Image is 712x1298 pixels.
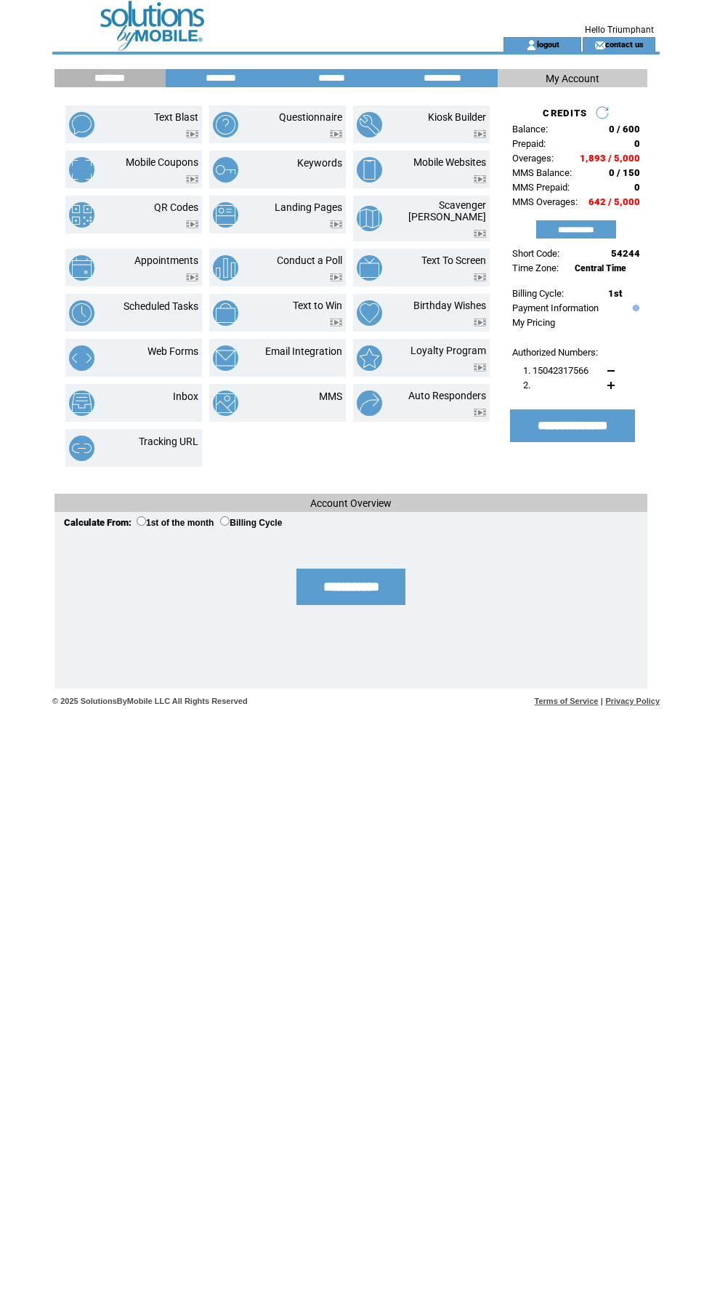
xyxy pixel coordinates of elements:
[523,365,588,376] span: 1. 15042317566
[512,153,554,164] span: Overages:
[124,300,198,312] a: Scheduled Tasks
[357,112,382,137] img: kiosk-builder.png
[126,156,198,168] a: Mobile Coupons
[265,345,342,357] a: Email Integration
[474,319,486,326] img: video.png
[330,319,342,326] img: video.png
[319,390,342,402] a: MMS
[52,697,248,705] span: © 2025 SolutionsByMobile LLC All Rights Reserved
[357,255,382,281] img: text-to-screen.png
[535,697,599,705] a: Terms of Service
[512,347,598,358] span: Authorized Numbers:
[428,111,486,123] a: Kiosk Builder
[64,517,132,528] span: Calculate From:
[357,157,382,183] img: mobile-websites.png
[512,167,572,178] span: MMS Balance:
[474,130,486,138] img: video.png
[69,255,94,281] img: appointments.png
[408,199,486,223] a: Scavenger [PERSON_NAME]
[330,220,342,228] img: video.png
[137,516,146,526] input: 1st of the month
[277,255,342,266] a: Conduct a Poll
[512,196,578,207] span: MMS Overages:
[357,300,382,326] img: birthday-wishes.png
[594,39,605,51] img: contact_us_icon.gif
[186,130,198,138] img: video.png
[512,248,559,259] span: Short Code:
[512,303,599,313] a: Payment Information
[357,390,382,416] img: auto-responders.png
[512,138,546,149] span: Prepaid:
[173,390,198,402] a: Inbox
[601,697,603,705] span: |
[147,345,198,357] a: Web Forms
[575,263,626,273] span: Central Time
[69,202,94,228] img: qr-codes.png
[213,255,238,281] img: conduct-a-poll.png
[69,390,94,416] img: inbox.png
[474,364,486,372] img: video.png
[474,273,486,281] img: video.png
[585,25,654,35] span: Hello Triumphant
[512,182,570,193] span: MMS Prepaid:
[580,153,640,164] span: 1,893 / 5,000
[186,273,198,281] img: video.png
[213,202,238,228] img: landing-pages.png
[310,497,392,509] span: Account Overview
[279,111,342,123] a: Questionnaire
[608,288,622,299] span: 1st
[543,108,587,119] span: CREDITS
[546,73,599,84] span: My Account
[413,300,486,311] a: Birthday Wishes
[137,518,214,528] label: 1st of the month
[213,300,238,326] img: text-to-win.png
[408,390,486,401] a: Auto Responders
[421,255,486,266] a: Text To Screen
[413,156,486,168] a: Mobile Websites
[154,201,198,213] a: QR Codes
[512,263,559,273] span: Time Zone:
[69,345,94,371] img: web-forms.png
[330,130,342,138] img: video.png
[634,182,640,193] span: 0
[410,345,486,356] a: Loyalty Program
[609,124,640,135] span: 0 / 600
[134,255,198,266] a: Appointments
[139,436,198,447] a: Tracking URL
[186,220,198,228] img: video.png
[629,305,639,311] img: help.gif
[275,201,342,213] a: Landing Pages
[588,196,640,207] span: 642 / 5,000
[154,111,198,123] a: Text Blast
[297,157,342,169] a: Keywords
[213,112,238,137] img: questionnaire.png
[609,167,640,178] span: 0 / 150
[69,157,94,183] img: mobile-coupons.png
[69,436,94,461] img: tracking-url.png
[512,124,548,135] span: Balance:
[605,39,644,49] a: contact us
[605,697,660,705] a: Privacy Policy
[213,390,238,416] img: mms.png
[186,175,198,183] img: video.png
[293,300,342,311] a: Text to Win
[474,230,486,238] img: video.png
[537,39,559,49] a: logout
[523,380,530,390] span: 2.
[512,288,564,299] span: Billing Cycle:
[213,345,238,371] img: email-integration.png
[330,273,342,281] img: video.png
[69,112,94,137] img: text-blast.png
[357,345,382,371] img: loyalty-program.png
[526,39,537,51] img: account_icon.gif
[512,317,555,328] a: My Pricing
[357,206,382,231] img: scavenger-hunt.png
[213,157,238,183] img: keywords.png
[634,138,640,149] span: 0
[220,516,230,526] input: Billing Cycle
[474,409,486,417] img: video.png
[474,175,486,183] img: video.png
[69,300,94,326] img: scheduled-tasks.png
[611,248,640,259] span: 54244
[220,518,282,528] label: Billing Cycle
